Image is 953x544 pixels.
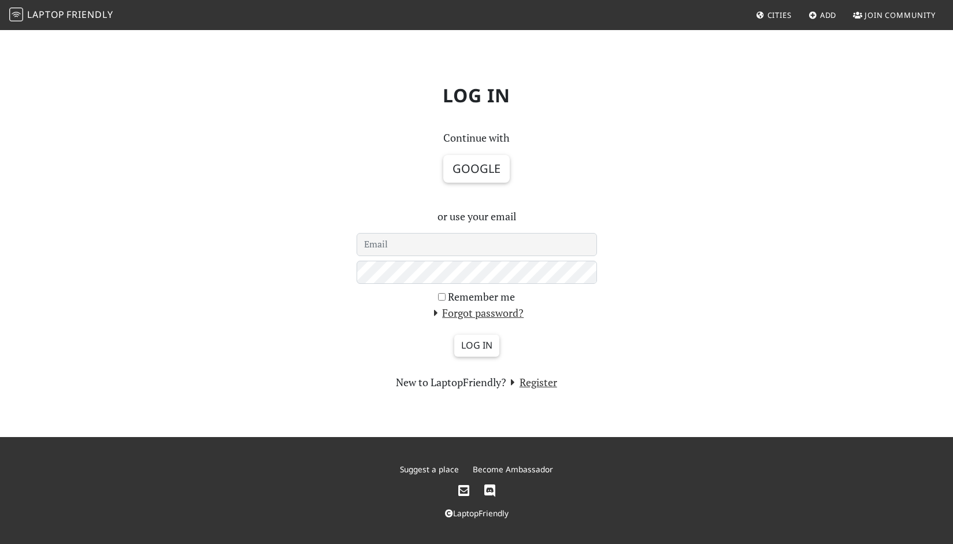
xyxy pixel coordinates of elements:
[865,10,936,20] span: Join Community
[445,508,509,519] a: LaptopFriendly
[751,5,796,25] a: Cities
[400,464,459,475] a: Suggest a place
[506,375,557,389] a: Register
[357,374,597,391] section: New to LaptopFriendly?
[454,335,499,357] input: Log in
[95,75,858,116] h1: Log in
[9,8,23,21] img: LaptopFriendly
[357,129,597,146] p: Continue with
[9,5,113,25] a: LaptopFriendly LaptopFriendly
[473,464,553,475] a: Become Ambassador
[820,10,837,20] span: Add
[66,8,113,21] span: Friendly
[443,155,510,183] button: Google
[804,5,841,25] a: Add
[429,306,524,320] a: Forgot password?
[448,288,515,305] label: Remember me
[357,233,597,256] input: Email
[27,8,65,21] span: Laptop
[848,5,940,25] a: Join Community
[357,208,597,225] p: or use your email
[767,10,792,20] span: Cities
